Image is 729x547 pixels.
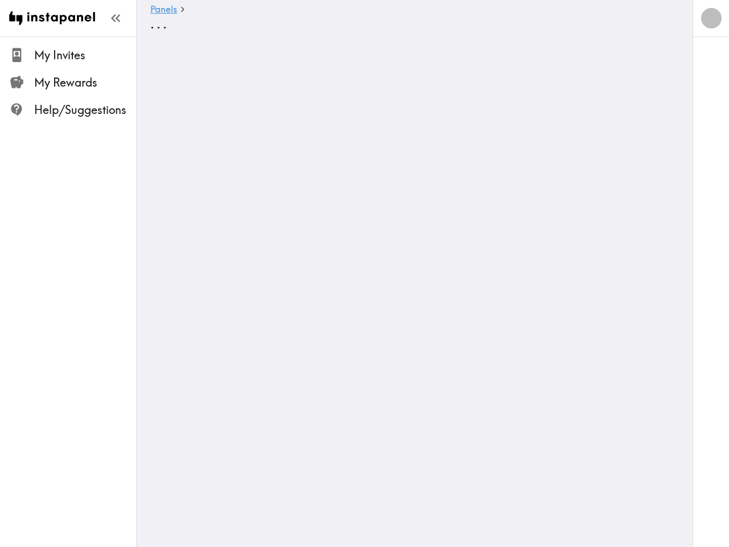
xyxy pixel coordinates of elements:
span: My Rewards [34,75,136,91]
span: Help/Suggestions [34,102,136,118]
a: Panels [150,5,177,15]
span: . [150,15,154,32]
span: . [163,15,167,32]
span: . [157,15,161,32]
span: My Invites [34,47,136,63]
